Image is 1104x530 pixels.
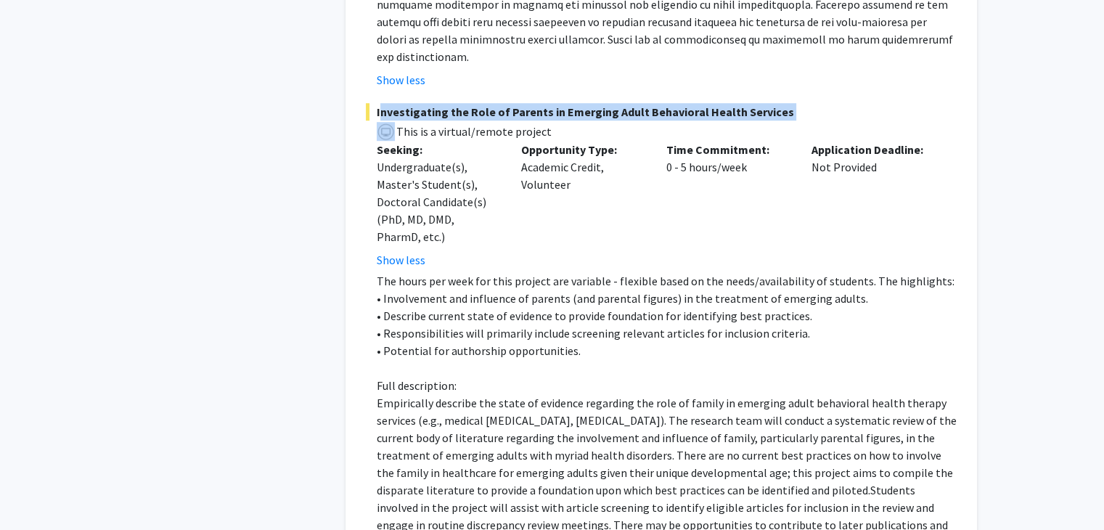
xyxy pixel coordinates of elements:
button: Show less [377,71,425,89]
p: Full description: [377,377,957,394]
p: • Responsibilities will primarily include screening relevant articles for inclusion criteria. [377,325,957,342]
p: The hours per week for this project are variable - flexible based on the needs/availability of st... [377,272,957,290]
p: Time Commitment: [666,141,790,158]
div: Academic Credit, Volunteer [510,141,655,269]
p: • Describe current state of evidence to provide foundation for identifying best practices. [377,307,957,325]
p: Opportunity Type: [521,141,645,158]
p: Seeking: [377,141,500,158]
span: Investigating the Role of Parents in Emerging Adult Behavioral Health Services [366,103,957,121]
div: 0 - 5 hours/week [655,141,801,269]
p: • Involvement and influence of parents (and parental figures) in the treatment of emerging adults. [377,290,957,307]
p: • Potential for authorship opportunities. [377,342,957,359]
button: Show less [377,251,425,269]
span: Empirically describe the state of evidence regarding the role of family in emerging adult behavio... [377,396,957,497]
span: This is a virtual/remote project [395,124,552,139]
div: Not Provided [801,141,946,269]
div: Undergraduate(s), Master's Student(s), Doctoral Candidate(s) (PhD, MD, DMD, PharmD, etc.) [377,158,500,245]
iframe: Chat [11,465,62,519]
p: Application Deadline: [811,141,935,158]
